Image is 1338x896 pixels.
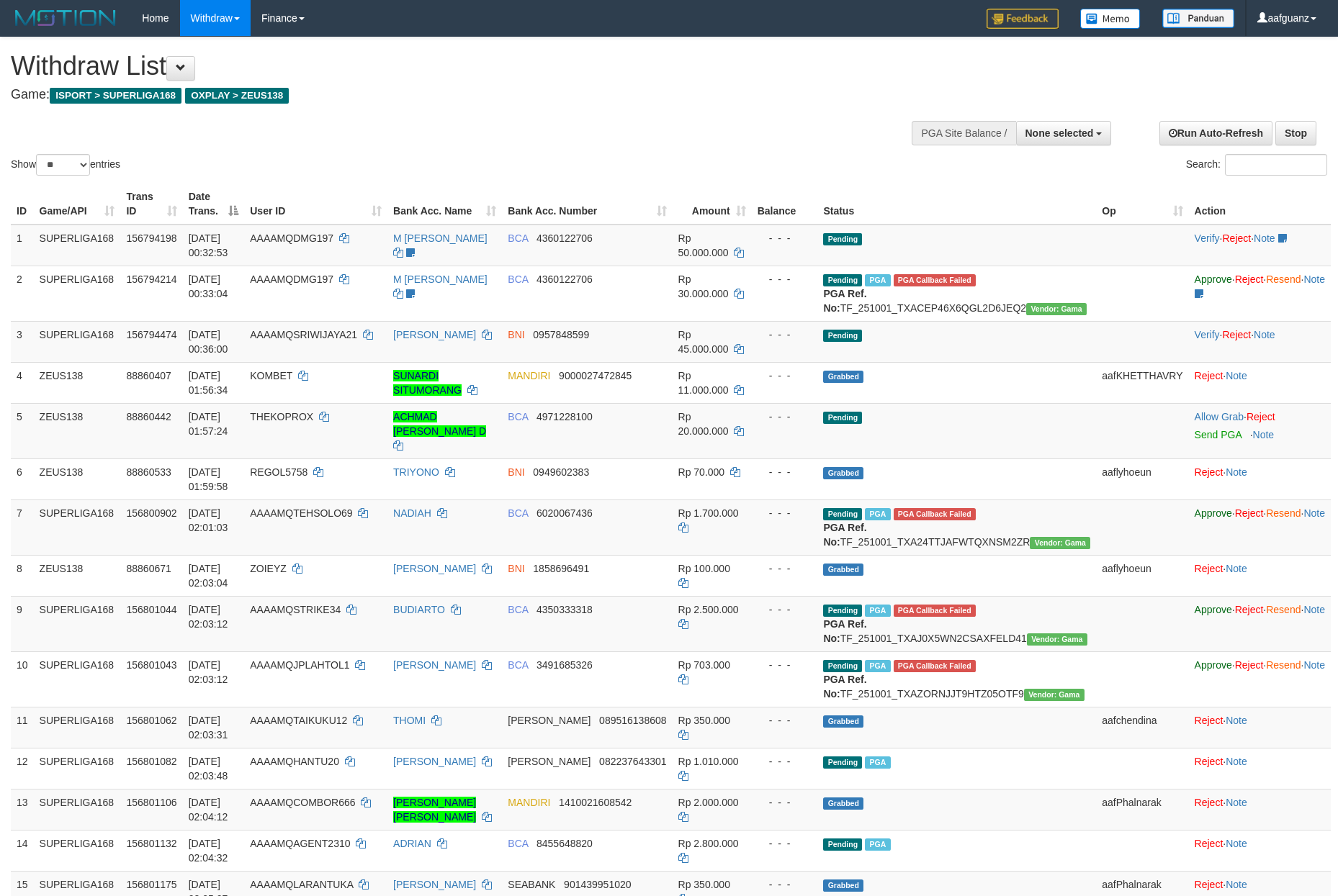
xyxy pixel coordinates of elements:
a: THOMI [393,715,426,726]
div: - - - [758,836,812,851]
b: PGA Ref. No: [823,618,866,644]
a: BUDIARTO [393,604,445,615]
button: None selected [1016,121,1112,145]
span: Vendor URL: https://trx31.1velocity.biz [1024,689,1085,701]
div: - - - [758,877,812,892]
td: SUPERLIGA168 [34,651,121,707]
span: THEKOPROX [250,411,313,422]
span: AAAAMQDMG197 [250,273,333,285]
span: Vendor URL: https://trx31.1velocity.biz [1027,633,1087,646]
span: Copy 0957848599 to clipboard [533,329,589,340]
a: Reject [1195,879,1223,890]
span: Copy 6020067436 to clipboard [536,507,593,519]
a: Approve [1195,604,1232,615]
a: Approve [1195,273,1232,285]
td: SUPERLIGA168 [34,789,121,830]
td: aafPhalnarak [1096,789,1188,830]
span: BCA [508,507,528,519]
span: BCA [508,838,528,849]
td: 10 [11,651,34,707]
th: User ID: activate to sort column ascending [244,184,387,225]
td: aaflyhoeun [1096,458,1188,499]
span: BNI [508,466,524,478]
span: Pending [823,330,862,342]
a: M [PERSON_NAME] [393,273,488,285]
td: SUPERLIGA168 [34,225,121,266]
span: Marked by aafmalik [865,274,890,286]
span: 156801082 [126,756,176,767]
span: · [1195,411,1247,422]
span: Rp 30.000.000 [678,273,729,299]
select: Showentries [36,154,90,176]
span: Pending [823,233,862,245]
span: Copy 9000027472845 to clipboard [559,370,632,381]
span: BNI [508,329,524,340]
th: Game/API: activate to sort column ascending [34,184,121,225]
span: SEABANK [508,879,555,890]
span: 88860533 [126,466,171,478]
span: Pending [823,838,862,851]
span: [DATE] 01:59:58 [189,466,228,492]
div: - - - [758,713,812,728]
div: - - - [758,409,812,424]
div: - - - [758,658,812,672]
a: Reject [1235,604,1264,615]
span: Copy 4350333318 to clipboard [536,604,593,615]
span: Copy 082237643301 to clipboard [599,756,666,767]
th: Trans ID: activate to sort column ascending [120,184,182,225]
span: AAAAMQDMG197 [250,232,333,244]
td: · [1189,555,1331,596]
span: [DATE] 02:03:04 [189,563,228,589]
a: Verify [1195,329,1220,340]
a: Reject [1195,563,1223,574]
div: - - - [758,795,812,810]
a: Note [1303,507,1325,519]
b: PGA Ref. No: [823,522,866,548]
span: PGA Error [894,508,976,520]
span: MANDIRI [508,797,550,808]
span: Rp 1.700.000 [678,507,739,519]
span: 156801062 [126,715,176,726]
span: 156800902 [126,507,176,519]
span: Vendor URL: https://trx31.1velocity.biz [1026,303,1087,315]
span: 156801132 [126,838,176,849]
td: · · · [1189,651,1331,707]
span: 156801043 [126,659,176,671]
td: 4 [11,362,34,403]
a: Reject [1195,715,1223,726]
a: Note [1226,715,1247,726]
span: Copy 0949602383 to clipboard [533,466,589,478]
td: TF_251001_TXAJ0X5WN2CSAXFELD41 [817,596,1096,651]
td: SUPERLIGA168 [34,266,121,321]
span: AAAAMQLARANTUKA [250,879,353,890]
td: · [1189,748,1331,789]
a: ADRIAN [393,838,431,849]
a: [PERSON_NAME] [PERSON_NAME] [393,797,476,823]
span: Grabbed [823,371,863,383]
span: Rp 45.000.000 [678,329,729,355]
span: REGOL5758 [250,466,307,478]
span: AAAAMQSTRIKE34 [250,604,341,615]
a: Verify [1195,232,1220,244]
span: 88860671 [126,563,171,574]
td: SUPERLIGA168 [34,748,121,789]
a: TRIYONO [393,466,439,478]
span: [DATE] 02:03:12 [189,659,228,685]
td: ZEUS138 [34,403,121,458]
span: PGA Error [894,605,976,617]
td: aaflyhoeun [1096,555,1188,596]
div: - - - [758,506,812,520]
td: · · [1189,321,1331,362]
a: Resend [1266,273,1301,285]
h4: Game: [11,88,878,102]
span: BCA [508,273,528,285]
span: AAAAMQAGENT2310 [250,838,350,849]
span: OXPLAY > ZEUS138 [185,88,289,104]
th: Date Trans.: activate to sort column descending [183,184,245,225]
span: Vendor URL: https://trx31.1velocity.biz [1030,537,1090,549]
span: 156794214 [126,273,176,285]
td: TF_251001_TXAZORNJJT9HTZ05OTF9 [817,651,1096,707]
td: · [1189,458,1331,499]
div: - - - [758,754,812,769]
a: [PERSON_NAME] [393,563,476,574]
